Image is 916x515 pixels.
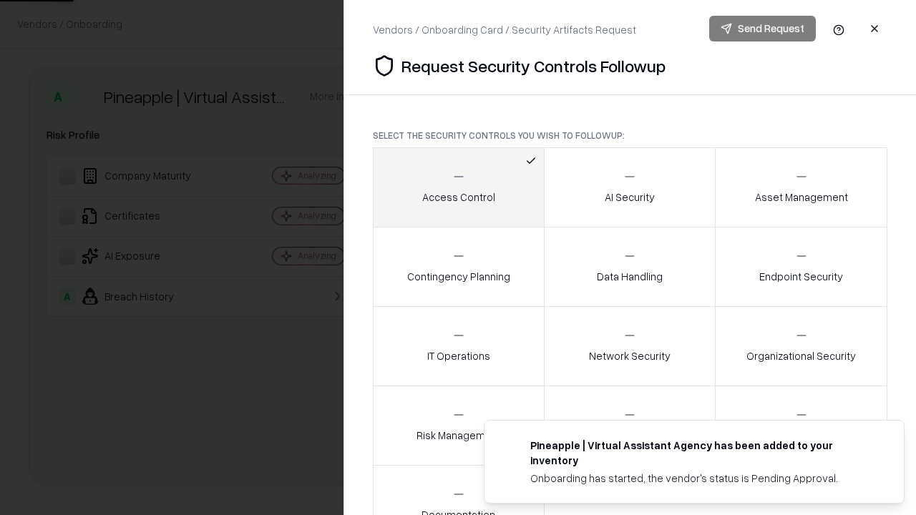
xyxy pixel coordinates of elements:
[530,438,869,468] div: Pineapple | Virtual Assistant Agency has been added to your inventory
[715,147,887,227] button: Asset Management
[401,54,666,77] p: Request Security Controls Followup
[373,227,545,307] button: Contingency Planning
[746,348,856,363] p: Organizational Security
[715,386,887,466] button: Threat Management
[530,471,869,486] div: Onboarding has started, the vendor's status is Pending Approval.
[715,227,887,307] button: Endpoint Security
[502,438,519,455] img: trypineapple.com
[373,147,545,227] button: Access Control
[373,306,545,386] button: IT Operations
[407,269,510,284] p: Contingency Planning
[544,306,716,386] button: Network Security
[759,269,843,284] p: Endpoint Security
[422,190,495,205] p: Access Control
[589,348,671,363] p: Network Security
[373,129,887,142] p: Select the security controls you wish to followup:
[597,269,663,284] p: Data Handling
[544,147,716,227] button: AI Security
[544,227,716,307] button: Data Handling
[373,386,545,466] button: Risk Management
[373,22,636,37] div: Vendors / Onboarding Card / Security Artifacts Request
[715,306,887,386] button: Organizational Security
[755,190,848,205] p: Asset Management
[544,386,716,466] button: Security Incidents
[416,428,501,443] p: Risk Management
[427,348,490,363] p: IT Operations
[605,190,655,205] p: AI Security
